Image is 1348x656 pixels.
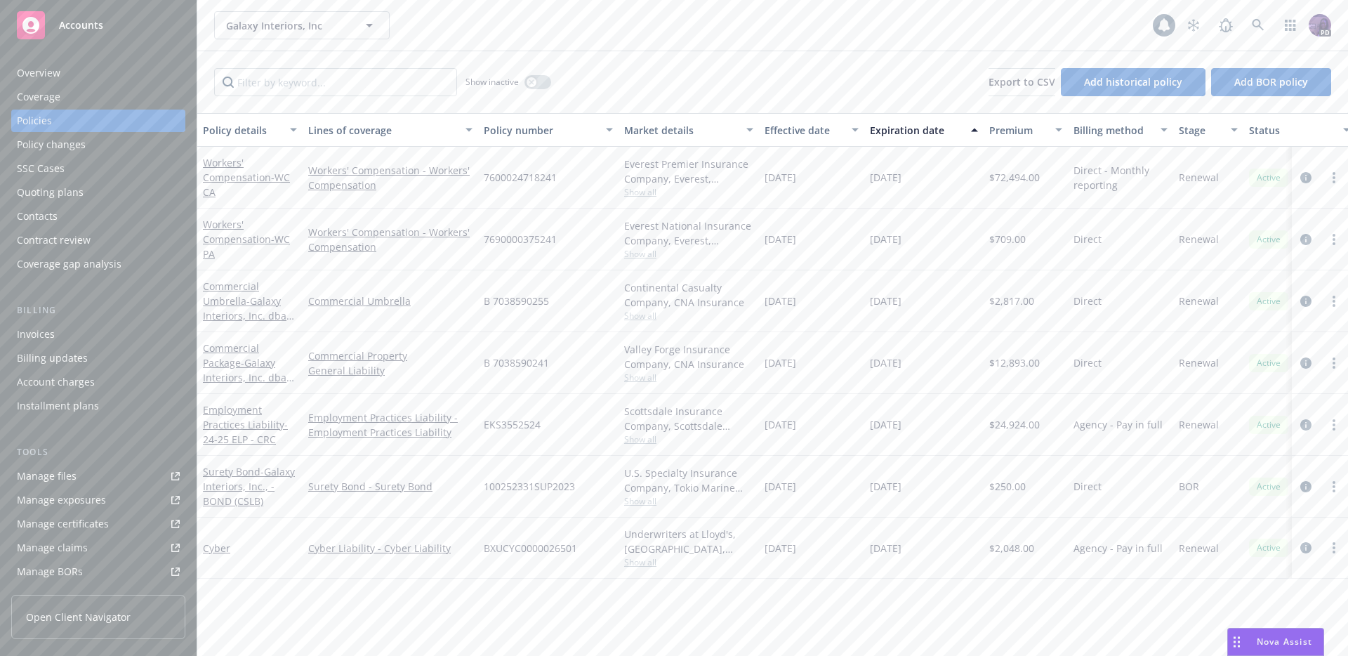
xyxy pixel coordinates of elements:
[989,123,1047,138] div: Premium
[203,403,288,446] a: Employment Practices Liability
[11,465,185,487] a: Manage files
[1061,68,1205,96] button: Add historical policy
[1276,11,1304,39] a: Switch app
[484,170,557,185] span: 7600024718241
[1073,417,1163,432] span: Agency - Pay in full
[308,294,473,308] a: Commercial Umbrella
[203,123,282,138] div: Policy details
[214,11,390,39] button: Galaxy Interiors, Inc
[308,225,473,254] a: Workers' Compensation - Workers' Compensation
[1297,539,1314,556] a: circleInformation
[17,62,60,84] div: Overview
[484,232,557,247] span: 7690000375241
[765,479,796,494] span: [DATE]
[1326,416,1342,433] a: more
[624,248,753,260] span: Show all
[59,20,103,31] span: Accounts
[11,6,185,45] a: Accounts
[11,253,185,275] a: Coverage gap analysis
[624,372,753,383] span: Show all
[203,356,294,399] span: - Galaxy Interiors, Inc. dba Galaxy Draperies
[11,62,185,84] a: Overview
[624,280,753,310] div: Continental Casualty Company, CNA Insurance
[11,110,185,132] a: Policies
[17,253,121,275] div: Coverage gap analysis
[984,113,1068,147] button: Premium
[1173,113,1243,147] button: Stage
[870,294,901,308] span: [DATE]
[308,163,473,192] a: Workers' Compensation - Workers' Compensation
[765,294,796,308] span: [DATE]
[989,541,1034,556] span: $2,048.00
[203,465,295,508] span: - Galaxy Interiors, Inc., - BOND (CSLB)
[624,342,753,372] div: Valley Forge Insurance Company, CNA Insurance
[17,489,106,511] div: Manage exposures
[1073,541,1163,556] span: Agency - Pay in full
[11,86,185,108] a: Coverage
[11,395,185,417] a: Installment plans
[17,86,60,108] div: Coverage
[1255,233,1283,246] span: Active
[1244,11,1272,39] a: Search
[864,113,984,147] button: Expiration date
[1073,294,1102,308] span: Direct
[619,113,759,147] button: Market details
[624,556,753,568] span: Show all
[17,323,55,346] div: Invoices
[1179,479,1199,494] span: BOR
[11,489,185,511] a: Manage exposures
[1326,355,1342,372] a: more
[1212,11,1240,39] a: Report a Bug
[989,75,1055,88] span: Export to CSV
[1255,295,1283,308] span: Active
[484,294,549,308] span: B 7038590255
[1179,417,1219,432] span: Renewal
[1179,355,1219,370] span: Renewal
[1179,294,1219,308] span: Renewal
[1297,231,1314,248] a: circleInformation
[1228,629,1245,655] div: Drag to move
[1211,68,1331,96] button: Add BOR policy
[203,465,295,508] a: Surety Bond
[17,133,86,156] div: Policy changes
[765,355,796,370] span: [DATE]
[308,479,473,494] a: Surety Bond - Surety Bond
[870,355,901,370] span: [DATE]
[624,218,753,248] div: Everest National Insurance Company, Everest, Arrowhead General Insurance Agency, Inc.
[1297,293,1314,310] a: circleInformation
[624,404,753,433] div: Scottsdale Insurance Company, Scottsdale Insurance Company (Nationwide), CRC Group
[1309,14,1331,37] img: photo
[765,541,796,556] span: [DATE]
[870,232,901,247] span: [DATE]
[17,371,95,393] div: Account charges
[624,310,753,322] span: Show all
[1179,11,1208,39] a: Stop snowing
[197,113,303,147] button: Policy details
[624,527,753,556] div: Underwriters at Lloyd's, [GEOGRAPHIC_DATA], [PERSON_NAME] of London, CRC Group
[17,395,99,417] div: Installment plans
[1326,293,1342,310] a: more
[17,157,65,180] div: SSC Cases
[17,465,77,487] div: Manage files
[1255,171,1283,184] span: Active
[1084,75,1182,88] span: Add historical policy
[11,303,185,317] div: Billing
[11,513,185,535] a: Manage certificates
[870,417,901,432] span: [DATE]
[465,76,519,88] span: Show inactive
[1227,628,1324,656] button: Nova Assist
[17,347,88,369] div: Billing updates
[1179,232,1219,247] span: Renewal
[308,410,473,440] a: Employment Practices Liability - Employment Practices Liability
[484,123,597,138] div: Policy number
[203,280,286,337] a: Commercial Umbrella
[989,294,1034,308] span: $2,817.00
[759,113,864,147] button: Effective date
[11,229,185,251] a: Contract review
[308,363,473,378] a: General Liability
[989,170,1040,185] span: $72,494.00
[624,433,753,445] span: Show all
[1255,419,1283,431] span: Active
[308,348,473,363] a: Commercial Property
[1257,636,1312,648] span: Nova Assist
